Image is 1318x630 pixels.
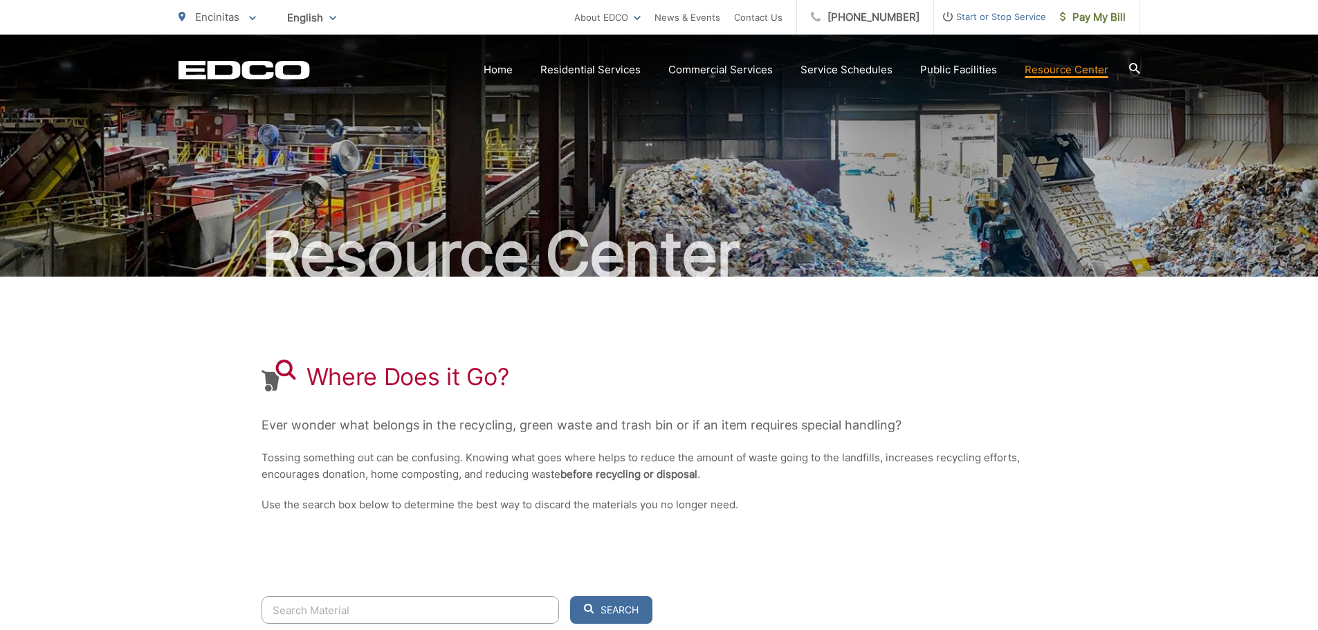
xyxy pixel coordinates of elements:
button: Search [570,596,652,624]
a: News & Events [655,9,720,26]
a: Service Schedules [800,62,893,78]
span: Encinitas [195,10,239,24]
p: Tossing something out can be confusing. Knowing what goes where helps to reduce the amount of was... [262,450,1057,483]
a: Home [484,62,513,78]
p: Use the search box below to determine the best way to discard the materials you no longer need. [262,497,1057,513]
span: Search [601,604,639,616]
strong: before recycling or disposal [560,467,697,481]
a: Public Facilities [920,62,997,78]
p: Ever wonder what belongs in the recycling, green waste and trash bin or if an item requires speci... [262,415,1057,436]
a: Commercial Services [668,62,773,78]
input: Search [262,596,559,624]
span: English [277,6,347,30]
a: About EDCO [574,9,641,26]
a: Residential Services [540,62,641,78]
a: EDCD logo. Return to the homepage. [179,60,310,80]
h2: Resource Center [179,220,1140,289]
h1: Where Does it Go? [306,363,509,391]
a: Resource Center [1025,62,1108,78]
a: Contact Us [734,9,782,26]
span: Pay My Bill [1060,9,1126,26]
